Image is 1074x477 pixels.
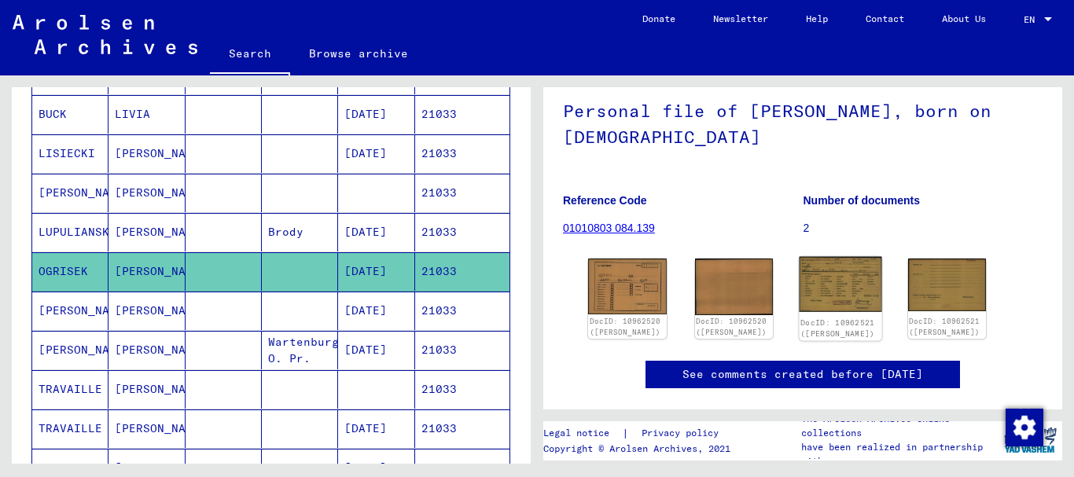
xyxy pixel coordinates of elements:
[543,425,737,442] div: |
[696,317,767,336] a: DocID: 10962520 ([PERSON_NAME])
[109,370,185,409] mat-cell: [PERSON_NAME]
[262,213,338,251] mat-cell: Brody
[415,95,509,134] mat-cell: 21033
[32,409,109,448] mat-cell: TRAVAILLE
[590,317,660,336] a: DocID: 10962520 ([PERSON_NAME])
[543,425,622,442] a: Legal notice
[1006,409,1043,446] img: Change consent
[13,15,197,54] img: Arolsen_neg.svg
[800,257,881,313] img: 001.jpg
[109,252,185,291] mat-cell: [PERSON_NAME]
[338,213,414,251] mat-cell: [DATE]
[210,35,290,75] a: Search
[415,370,509,409] mat-cell: 21033
[415,213,509,251] mat-cell: 21033
[32,331,109,369] mat-cell: [PERSON_NAME]
[1001,420,1060,460] img: yv_logo.png
[338,331,414,369] mat-cell: [DATE]
[32,95,109,134] mat-cell: BUCK
[262,331,338,369] mat-cell: Wartenburg O. Pr.
[543,442,737,456] p: Copyright © Arolsen Archives, 2021
[801,440,998,468] p: have been realized in partnership with
[338,292,414,330] mat-cell: [DATE]
[1005,408,1043,446] div: Change consent
[588,259,667,314] img: 001.jpg
[109,292,185,330] mat-cell: [PERSON_NAME]
[32,174,109,212] mat-cell: [PERSON_NAME]
[563,194,647,207] b: Reference Code
[682,366,923,383] a: See comments created before [DATE]
[109,213,185,251] mat-cell: [PERSON_NAME]
[415,134,509,173] mat-cell: 21033
[908,259,987,311] img: 002.jpg
[629,425,737,442] a: Privacy policy
[801,412,998,440] p: The Arolsen Archives online collections
[109,174,185,212] mat-cell: [PERSON_NAME]
[804,194,921,207] b: Number of documents
[32,213,109,251] mat-cell: LUPULIANSKI
[32,252,109,291] mat-cell: OGRISEK
[338,134,414,173] mat-cell: [DATE]
[32,292,109,330] mat-cell: [PERSON_NAME]
[800,318,875,339] a: DocID: 10962521 ([PERSON_NAME])
[1024,14,1041,25] span: EN
[290,35,427,72] a: Browse archive
[338,95,414,134] mat-cell: [DATE]
[109,95,185,134] mat-cell: LIVIA
[415,174,509,212] mat-cell: 21033
[804,220,1043,237] p: 2
[32,134,109,173] mat-cell: LISIECKI
[563,75,1043,170] h1: Personal file of [PERSON_NAME], born on [DEMOGRAPHIC_DATA]
[415,292,509,330] mat-cell: 21033
[109,331,185,369] mat-cell: [PERSON_NAME]
[109,134,185,173] mat-cell: [PERSON_NAME]
[415,409,509,448] mat-cell: 21033
[338,409,414,448] mat-cell: [DATE]
[563,222,655,234] a: 01010803 084.139
[695,259,774,315] img: 002.jpg
[109,409,185,448] mat-cell: [PERSON_NAME]
[32,370,109,409] mat-cell: TRAVAILLE
[415,331,509,369] mat-cell: 21033
[415,252,509,291] mat-cell: 21033
[338,252,414,291] mat-cell: [DATE]
[909,317,980,336] a: DocID: 10962521 ([PERSON_NAME])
